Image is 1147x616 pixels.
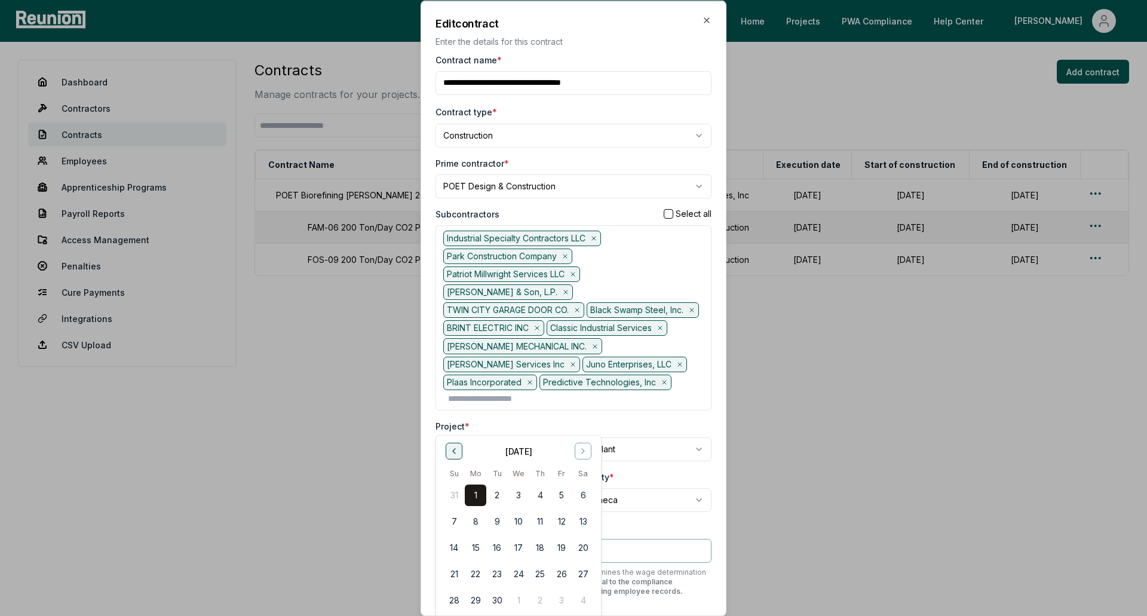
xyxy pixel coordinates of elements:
[676,210,711,218] label: Select all
[551,467,572,479] th: Friday
[436,207,499,220] label: Subcontractors
[575,443,591,459] button: Go to next month
[465,510,486,532] button: 8
[436,157,509,169] label: Prime contractor
[443,374,537,390] div: Plaas Incorporated
[443,563,465,584] button: 21
[508,589,529,611] button: 1
[529,484,551,505] button: 4
[443,266,580,281] div: Patriot Millwright Services LLC
[443,510,465,532] button: 7
[572,484,594,505] button: 6
[465,537,486,558] button: 15
[465,589,486,611] button: 29
[508,510,529,532] button: 10
[529,537,551,558] button: 18
[465,563,486,584] button: 22
[572,563,594,584] button: 27
[436,419,470,432] label: Project
[572,589,594,611] button: 4
[508,467,529,479] th: Wednesday
[436,106,497,117] label: Contract type
[443,356,580,372] div: [PERSON_NAME] Services Inc
[436,53,502,66] label: Contract name
[443,302,584,318] div: TWIN CITY GARAGE DOOR CO.
[508,537,529,558] button: 17
[443,248,572,263] div: Park Construction Company
[443,230,601,246] div: Industrial Specialty Contractors LLC
[436,15,711,31] h2: Edit contract
[572,467,594,479] th: Saturday
[551,537,572,558] button: 19
[551,484,572,505] button: 5
[529,589,551,611] button: 2
[465,467,486,479] th: Monday
[508,484,529,505] button: 3
[436,35,711,47] p: Enter the details for this contract
[443,537,465,558] button: 14
[443,484,465,505] button: 31
[446,443,462,459] button: Go to previous month
[587,302,699,318] div: Black Swamp Steel, Inc.
[486,484,508,505] button: 2
[547,320,667,336] div: Classic Industrial Services
[551,589,572,611] button: 3
[529,467,551,479] th: Thursday
[529,563,551,584] button: 25
[443,589,465,611] button: 28
[486,510,508,532] button: 9
[486,589,508,611] button: 30
[505,445,532,457] div: [DATE]
[443,467,465,479] th: Sunday
[551,563,572,584] button: 26
[572,537,594,558] button: 20
[582,356,687,372] div: Juno Enterprises, LLC
[572,510,594,532] button: 13
[465,484,486,505] button: 1
[443,320,544,336] div: BRINT ELECTRIC INC
[539,374,671,390] div: Predictive Technologies, Inc
[443,284,573,299] div: [PERSON_NAME] & Son, L.P.
[486,537,508,558] button: 16
[508,563,529,584] button: 24
[529,510,551,532] button: 11
[551,510,572,532] button: 12
[443,338,602,354] div: [PERSON_NAME] MECHANICAL INC.
[486,563,508,584] button: 23
[486,467,508,479] th: Tuesday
